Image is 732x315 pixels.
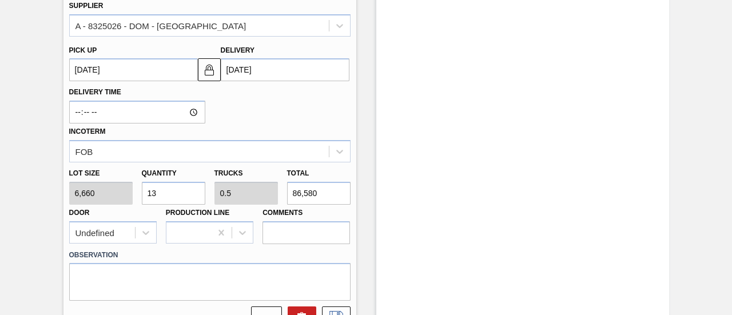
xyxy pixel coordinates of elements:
div: FOB [75,146,93,156]
label: Lot size [69,165,133,182]
img: locked [202,63,216,77]
input: mm/dd/yyyy [69,58,198,81]
label: Production Line [166,209,229,217]
label: Supplier [69,2,104,10]
label: Delivery Time [69,84,205,101]
button: locked [198,58,221,81]
label: Delivery [221,46,255,54]
label: Quantity [142,169,177,177]
label: Total [287,169,309,177]
label: Trucks [214,169,243,177]
label: Incoterm [69,127,106,135]
label: Observation [69,247,351,264]
div: A - 8325026 - DOM - [GEOGRAPHIC_DATA] [75,21,246,30]
input: mm/dd/yyyy [221,58,349,81]
div: Undefined [75,228,114,237]
label: Pick up [69,46,97,54]
label: Comments [262,205,350,221]
label: Door [69,209,90,217]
